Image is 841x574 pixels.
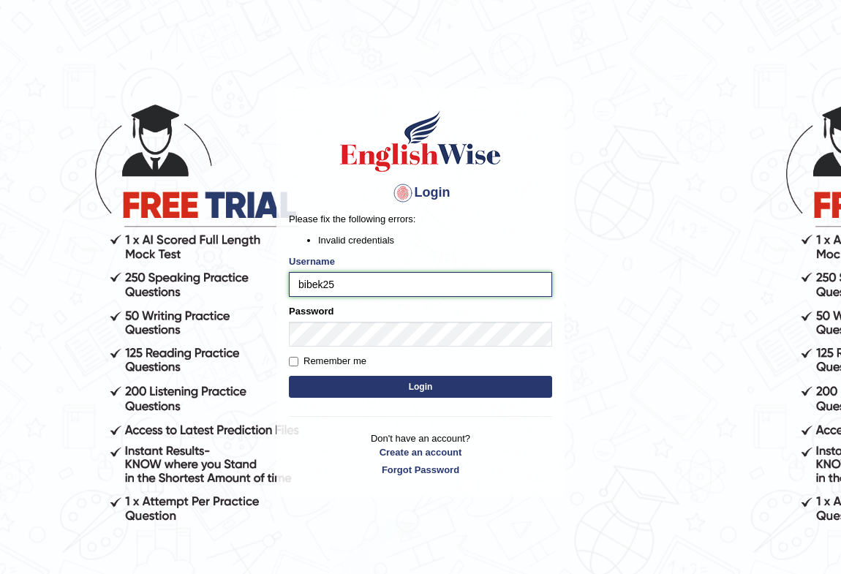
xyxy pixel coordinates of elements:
a: Forgot Password [289,463,552,477]
li: Invalid credentials [318,233,552,247]
p: Please fix the following errors: [289,212,552,226]
button: Login [289,376,552,398]
a: Create an account [289,445,552,459]
h4: Login [289,181,552,205]
label: Password [289,304,333,318]
input: Remember me [289,357,298,366]
label: Username [289,254,335,268]
img: Logo of English Wise sign in for intelligent practice with AI [337,108,504,174]
label: Remember me [289,354,366,369]
p: Don't have an account? [289,431,552,477]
